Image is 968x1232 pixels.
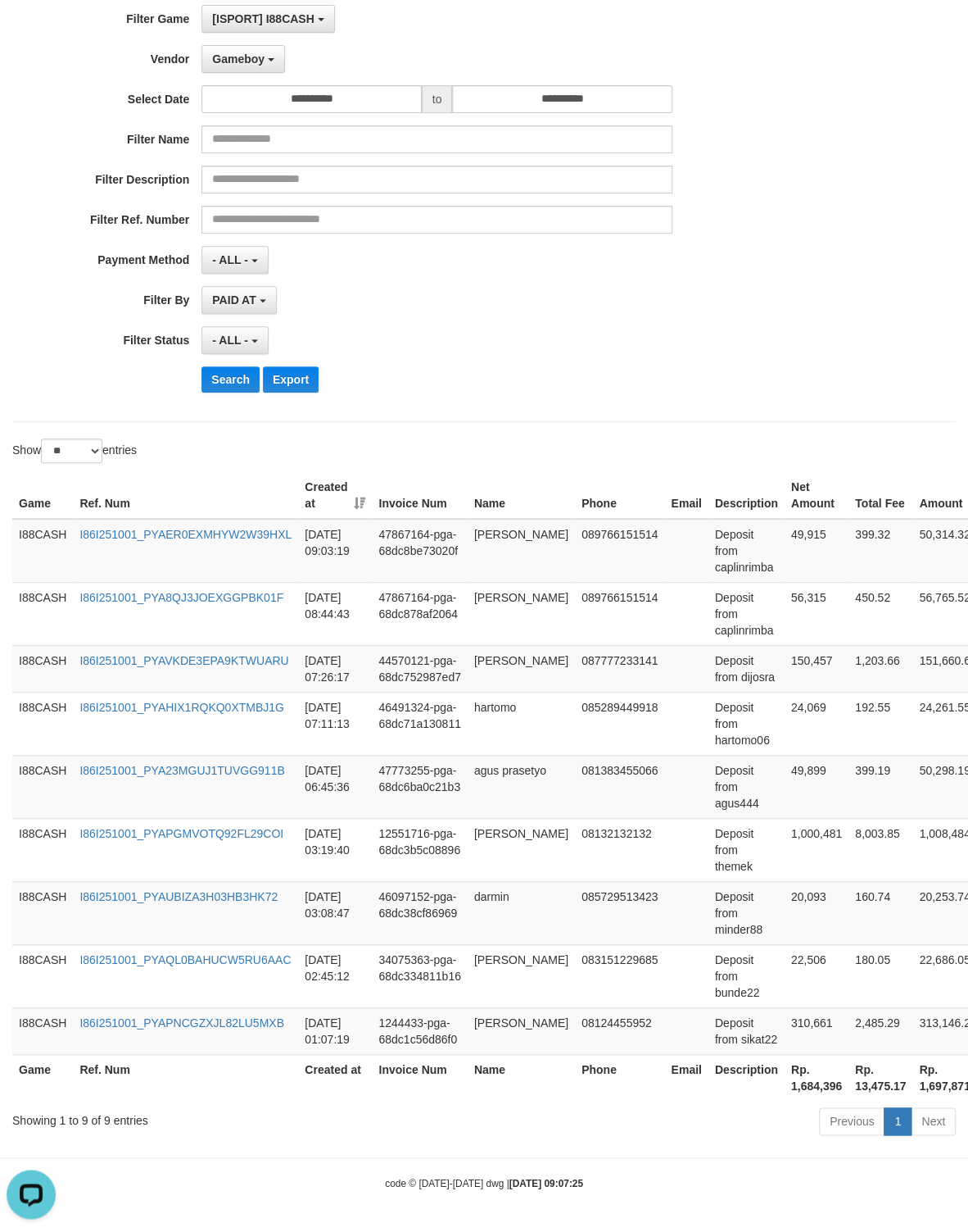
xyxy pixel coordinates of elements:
[848,755,912,818] td: 399.19
[298,818,372,881] td: [DATE] 03:19:40
[298,881,372,944] td: [DATE] 03:08:47
[509,1178,583,1189] strong: [DATE] 09:07:25
[848,472,912,519] th: Total Fee
[708,582,785,645] td: Deposit from caplinrimba
[12,645,73,692] td: I88CASH
[708,472,785,519] th: Description
[12,439,137,463] label: Show entries
[372,519,467,583] td: 47867164-pga-68dc8be73020f
[79,654,288,667] a: I86I251001_PYAVKDE3EPA9KTWUARU
[575,645,664,692] td: 087777233141
[73,1054,298,1101] th: Ref. Num
[12,818,73,881] td: I88CASH
[848,582,912,645] td: 450.52
[201,45,285,73] button: Gameboy
[468,818,575,881] td: [PERSON_NAME]
[372,472,467,519] th: Invoice Num
[664,472,708,519] th: Email
[575,692,664,755] td: 085289449918
[298,472,372,519] th: Created at: activate to sort column ascending
[212,52,265,66] span: Gameboy
[298,1007,372,1054] td: [DATE] 01:07:19
[79,890,278,903] a: I86I251001_PYAUBIZA3H03HB3HK72
[468,472,575,519] th: Name
[708,1054,785,1101] th: Description
[785,519,848,583] td: 49,915
[263,366,319,393] button: Export
[575,472,664,519] th: Phone
[785,582,848,645] td: 56,315
[468,1007,575,1054] td: [PERSON_NAME]
[212,12,314,25] span: [ISPORT] I88CASH
[298,519,372,583] td: [DATE] 09:03:19
[201,5,334,33] button: [ISPORT] I88CASH
[372,881,467,944] td: 46097152-pga-68dc38cf86969
[848,944,912,1007] td: 180.05
[212,293,256,307] span: PAID AT
[79,1016,284,1030] a: I86I251001_PYAPNCGZXJL82LU5MXB
[785,818,848,881] td: 1,000,481
[785,1007,848,1054] td: 310,661
[385,1178,583,1189] small: code © [DATE]-[DATE] dwg |
[298,755,372,818] td: [DATE] 06:45:36
[79,827,283,840] a: I86I251001_PYAPGMVOTQ92FL29COI
[468,755,575,818] td: agus prasetyo
[848,881,912,944] td: 160.74
[7,7,56,56] button: Open LiveChat chat widget
[372,1054,467,1101] th: Invoice Num
[708,692,785,755] td: Deposit from hartomo06
[372,692,467,755] td: 46491324-pga-68dc71a130811
[708,818,785,881] td: Deposit from themek
[575,1007,664,1054] td: 08124455952
[12,1106,391,1129] div: Showing 1 to 9 of 9 entries
[12,582,73,645] td: I88CASH
[41,439,102,463] select: Showentries
[298,645,372,692] td: [DATE] 07:26:17
[575,818,664,881] td: 08132132132
[708,645,785,692] td: Deposit from dijosra
[298,944,372,1007] td: [DATE] 02:45:12
[848,692,912,755] td: 192.55
[372,818,467,881] td: 12551716-pga-68dc3b5c08896
[848,818,912,881] td: 8,003.85
[575,881,664,944] td: 085729513423
[12,881,73,944] td: I88CASH
[785,755,848,818] td: 49,899
[12,1007,73,1054] td: I88CASH
[372,582,467,645] td: 47867164-pga-68dc878af2064
[785,692,848,755] td: 24,069
[468,944,575,1007] td: [PERSON_NAME]
[298,1054,372,1101] th: Created at
[785,645,848,692] td: 150,457
[79,701,284,714] a: I86I251001_PYAHIX1RQKQ0XTMBJ1G
[79,528,292,541] a: I86I251001_PYAER0EXMHYW2W39HXL
[848,519,912,583] td: 399.32
[575,1054,664,1101] th: Phone
[201,246,268,274] button: - ALL -
[372,1007,467,1054] td: 1244433-pga-68dc1c56d86f0
[708,944,785,1007] td: Deposit from bunde22
[422,85,453,113] span: to
[468,582,575,645] td: [PERSON_NAME]
[819,1107,884,1135] a: Previous
[201,326,268,354] button: - ALL -
[12,1054,73,1101] th: Game
[372,645,467,692] td: 44570121-pga-68dc752987ed7
[708,881,785,944] td: Deposit from minder88
[664,1054,708,1101] th: Email
[575,755,664,818] td: 081383455066
[575,944,664,1007] td: 083151229685
[298,692,372,755] td: [DATE] 07:11:13
[848,1054,912,1101] th: Rp. 13,475.17
[884,1107,911,1135] a: 1
[12,472,73,519] th: Game
[468,645,575,692] td: [PERSON_NAME]
[785,881,848,944] td: 20,093
[79,591,283,604] a: I86I251001_PYA8QJ3JOEXGGPBK01F
[201,366,260,393] button: Search
[785,944,848,1007] td: 22,506
[79,764,284,777] a: I86I251001_PYA23MGUJ1TUVGG911B
[575,519,664,583] td: 089766151514
[212,334,248,347] span: - ALL -
[575,582,664,645] td: 089766151514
